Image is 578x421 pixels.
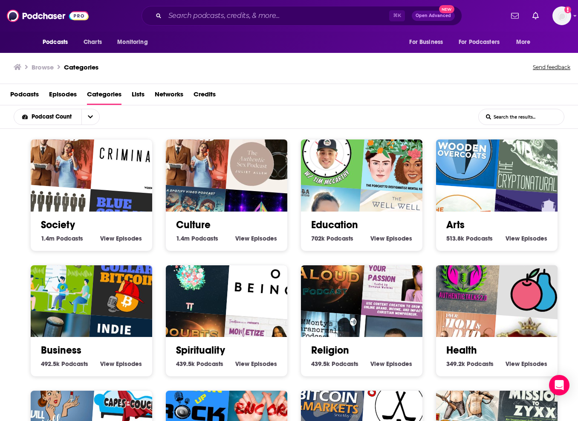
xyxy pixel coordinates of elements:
[37,34,79,50] button: open menu
[288,237,366,315] div: Doubts Aloud Podcast
[235,235,277,242] a: View Culture Episodes
[506,235,547,242] a: View Arts Episodes
[459,36,500,48] span: For Podcasters
[176,218,211,231] a: Culture
[194,87,216,105] span: Credits
[311,344,349,357] a: Religion
[90,116,168,194] img: Criminal
[64,63,98,71] a: Categories
[466,235,493,242] span: Podcasts
[191,235,218,242] span: Podcasts
[176,235,190,242] span: 1.4m
[117,36,147,48] span: Monitoring
[235,360,277,368] a: View Spirituality Episodes
[49,87,77,105] a: Episodes
[116,360,142,368] span: Episodes
[552,6,571,25] button: Show profile menu
[403,34,454,50] button: open menu
[116,235,142,242] span: Episodes
[506,360,520,368] span: View
[18,237,96,315] div: Bitcoin kisokos
[552,6,571,25] span: Logged in as sarahhallprinc
[81,109,99,125] button: open menu
[90,242,168,320] div: Blue Collar Bitcoin
[100,360,114,368] span: View
[370,235,412,242] a: View Education Episodes
[165,9,389,23] input: Search podcasts, credits, & more...
[41,360,88,368] a: 492.5k Business Podcasts
[506,235,520,242] span: View
[41,235,83,242] a: 1.4m Society Podcasts
[18,111,96,189] img: Your Mom & Dad
[41,360,60,368] span: 492.5k
[176,360,223,368] a: 439.5k Spirituality Podcasts
[423,237,501,315] img: Authentic Talks 2.0 with Shanta
[176,235,218,242] a: 1.4m Culture Podcasts
[153,111,231,189] div: Your Mom & Dad
[311,360,358,368] a: 439.5k Religion Podcasts
[225,242,303,320] img: On Being with Krista Tippett
[423,111,501,189] img: Wooden Overcoats
[225,116,303,194] img: Authentic Sex with Juliet Allen
[453,34,512,50] button: open menu
[197,360,223,368] span: Podcasts
[87,87,121,105] a: Categories
[370,360,412,368] a: View Religion Episodes
[552,6,571,25] img: User Profile
[446,344,477,357] a: Health
[32,63,54,71] h3: Browse
[370,360,384,368] span: View
[132,87,144,105] a: Lists
[41,344,81,357] a: Business
[564,6,571,13] svg: Add a profile image
[7,8,89,24] img: Podchaser - Follow, Share and Rate Podcasts
[370,235,384,242] span: View
[409,36,443,48] span: For Business
[61,360,88,368] span: Podcasts
[327,235,353,242] span: Podcasts
[176,344,225,357] a: Spirituality
[530,61,573,73] button: Send feedback
[446,235,464,242] span: 513.8k
[155,87,183,105] a: Networks
[235,235,249,242] span: View
[496,116,574,194] img: The Cryptonaturalist
[100,235,142,242] a: View Society Episodes
[496,242,574,320] div: Maintenance Phase
[100,360,142,368] a: View Business Episodes
[10,87,39,105] span: Podcasts
[153,237,231,315] div: The Creation Stories
[516,36,531,48] span: More
[508,9,522,23] a: Show notifications dropdown
[446,360,494,368] a: 349.2k Health Podcasts
[43,36,68,48] span: Podcasts
[288,111,366,189] img: 20TIMinutes: A Mental Health Podcast
[332,360,358,368] span: Podcasts
[311,235,353,242] a: 702k Education Podcasts
[14,109,113,125] h2: Choose List sort
[84,36,102,48] span: Charts
[549,375,569,395] div: Open Intercom Messenger
[416,14,451,18] span: Open Advanced
[510,34,541,50] button: open menu
[311,235,325,242] span: 702k
[311,218,358,231] a: Education
[446,360,465,368] span: 349.2k
[506,360,547,368] a: View Health Episodes
[41,218,75,231] a: Society
[361,242,439,320] img: MOMetize Your Passion | Create Content, Build An Online Brand, Master Organic Marketing, Set Goal...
